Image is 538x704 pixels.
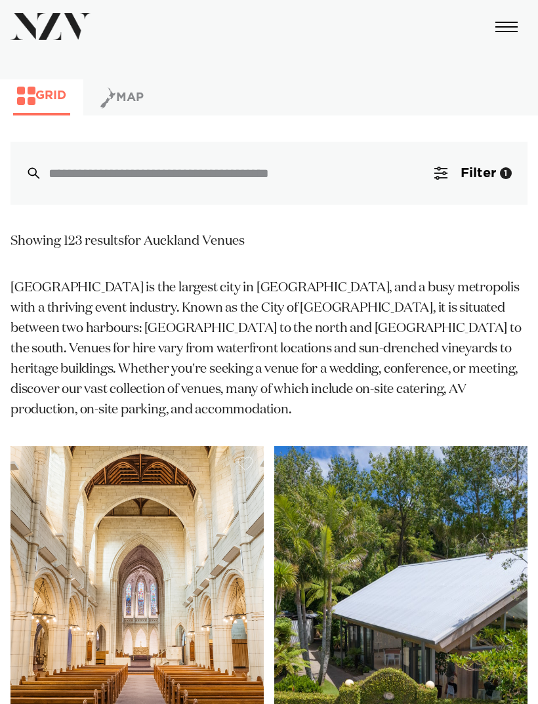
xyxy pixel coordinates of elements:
[419,142,528,205] button: Filter1
[500,167,512,179] div: 1
[124,234,245,247] span: for Auckland Venues
[13,86,70,115] button: Grid
[10,13,91,40] img: nzv-logo.png
[10,278,528,420] p: [GEOGRAPHIC_DATA] is the largest city in [GEOGRAPHIC_DATA], and a busy metropolis with a thriving...
[461,167,496,180] span: Filter
[96,86,148,115] button: Map
[10,231,245,251] div: Showing 123 results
